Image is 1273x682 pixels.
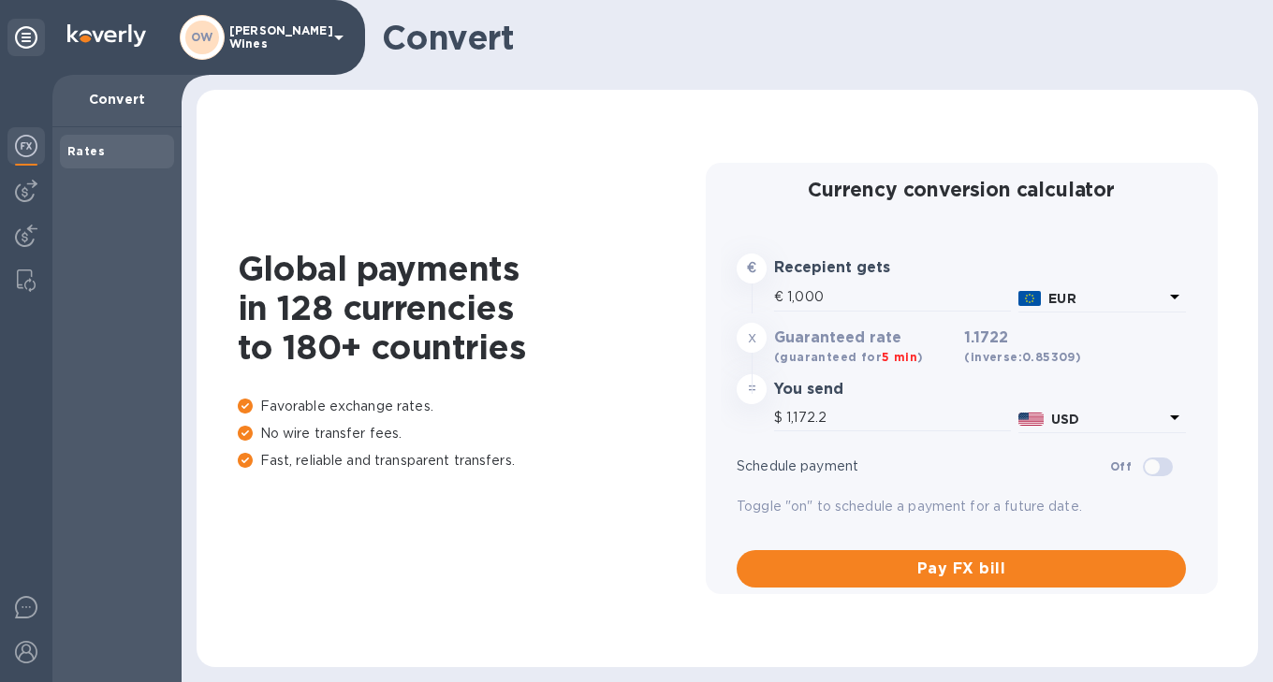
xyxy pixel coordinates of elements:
img: Logo [67,24,146,47]
h3: You send [774,381,957,399]
b: EUR [1048,291,1075,306]
input: Amount [786,404,1011,432]
p: Convert [67,90,167,109]
p: No wire transfer fees. [238,424,706,443]
p: [PERSON_NAME] Wines [229,24,323,51]
h2: Currency conversion calculator [737,178,1186,201]
b: (guaranteed for ) [774,350,923,364]
span: 5 min [882,350,917,364]
img: USD [1018,413,1044,426]
button: Pay FX bill [737,550,1186,588]
b: Rates [67,144,105,158]
p: Toggle "on" to schedule a payment for a future date. [737,497,1186,516]
div: Unpin categories [7,19,45,56]
b: USD [1051,412,1079,427]
b: (inverse: 0.85309 ) [964,350,1081,364]
span: Pay FX bill [752,558,1171,580]
b: OW [191,30,213,44]
strong: € [747,260,756,275]
h1: Convert [382,18,1243,57]
input: Amount [787,283,1011,312]
div: € [774,283,787,312]
div: $ [774,404,786,432]
div: x [737,323,767,353]
h1: Global payments in 128 currencies to 180+ countries [238,249,706,367]
p: Schedule payment [737,457,1110,476]
p: Fast, reliable and transparent transfers. [238,451,706,471]
img: Foreign exchange [15,135,37,157]
div: = [737,374,767,404]
h3: 1.1722 [964,329,1081,367]
p: Favorable exchange rates. [238,397,706,416]
b: Off [1110,459,1132,473]
h3: Guaranteed rate [774,329,957,347]
h3: Recepient gets [774,259,957,277]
